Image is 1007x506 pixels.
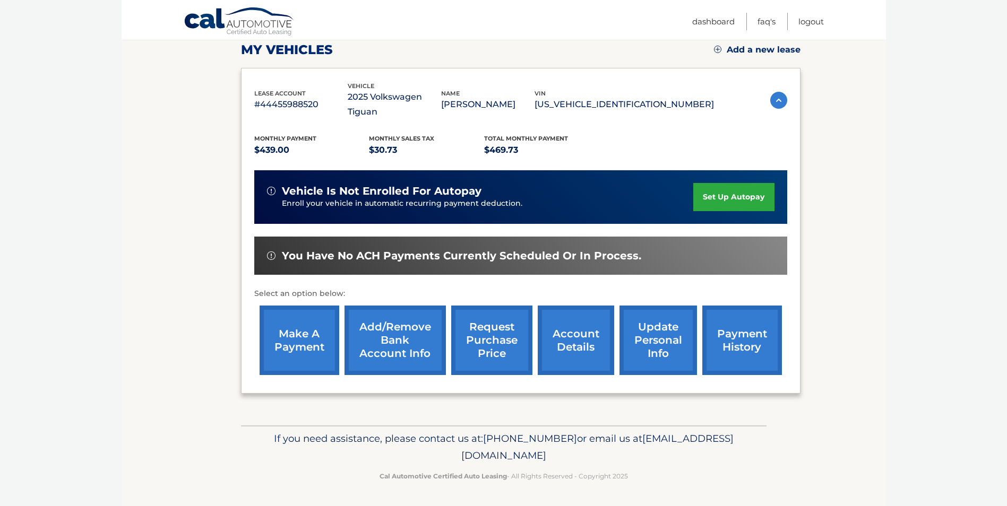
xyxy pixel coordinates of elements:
[535,90,546,97] span: vin
[441,97,535,112] p: [PERSON_NAME]
[282,185,481,198] span: vehicle is not enrolled for autopay
[248,430,760,464] p: If you need assistance, please contact us at: or email us at
[484,135,568,142] span: Total Monthly Payment
[693,183,774,211] a: set up autopay
[248,470,760,482] p: - All Rights Reserved - Copyright 2025
[538,306,614,375] a: account details
[254,143,369,158] p: $439.00
[260,306,339,375] a: make a payment
[345,306,446,375] a: Add/Remove bank account info
[758,13,776,30] a: FAQ's
[714,46,721,53] img: add.svg
[798,13,824,30] a: Logout
[702,306,782,375] a: payment history
[369,143,484,158] p: $30.73
[483,432,577,444] span: [PHONE_NUMBER]
[348,90,441,119] p: 2025 Volkswagen Tiguan
[714,45,801,55] a: Add a new lease
[254,97,348,112] p: #44455988520
[369,135,434,142] span: Monthly sales Tax
[254,90,306,97] span: lease account
[267,251,276,260] img: alert-white.svg
[282,249,641,263] span: You have no ACH payments currently scheduled or in process.
[451,306,532,375] a: request purchase price
[484,143,599,158] p: $469.73
[461,432,734,461] span: [EMAIL_ADDRESS][DOMAIN_NAME]
[692,13,735,30] a: Dashboard
[282,198,694,210] p: Enroll your vehicle in automatic recurring payment deduction.
[380,472,507,480] strong: Cal Automotive Certified Auto Leasing
[254,135,316,142] span: Monthly Payment
[267,187,276,195] img: alert-white.svg
[241,42,333,58] h2: my vehicles
[441,90,460,97] span: name
[348,82,374,90] span: vehicle
[619,306,697,375] a: update personal info
[254,287,787,300] p: Select an option below:
[535,97,714,112] p: [US_VEHICLE_IDENTIFICATION_NUMBER]
[184,7,295,38] a: Cal Automotive
[770,92,787,109] img: accordion-active.svg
